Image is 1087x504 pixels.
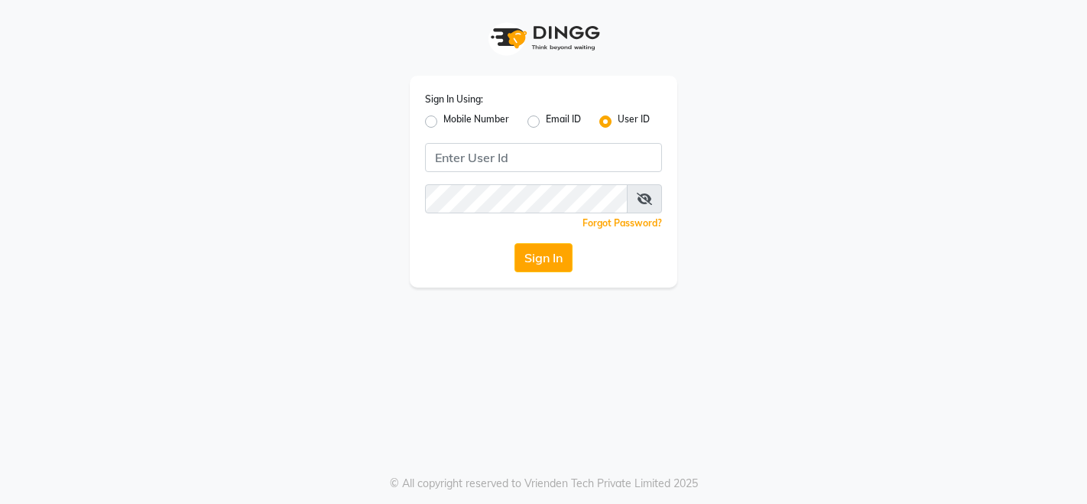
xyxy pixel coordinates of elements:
[582,217,662,229] a: Forgot Password?
[482,15,605,60] img: logo1.svg
[425,93,483,106] label: Sign In Using:
[618,112,650,131] label: User ID
[443,112,509,131] label: Mobile Number
[425,143,662,172] input: Username
[514,243,573,272] button: Sign In
[546,112,581,131] label: Email ID
[425,184,628,213] input: Username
